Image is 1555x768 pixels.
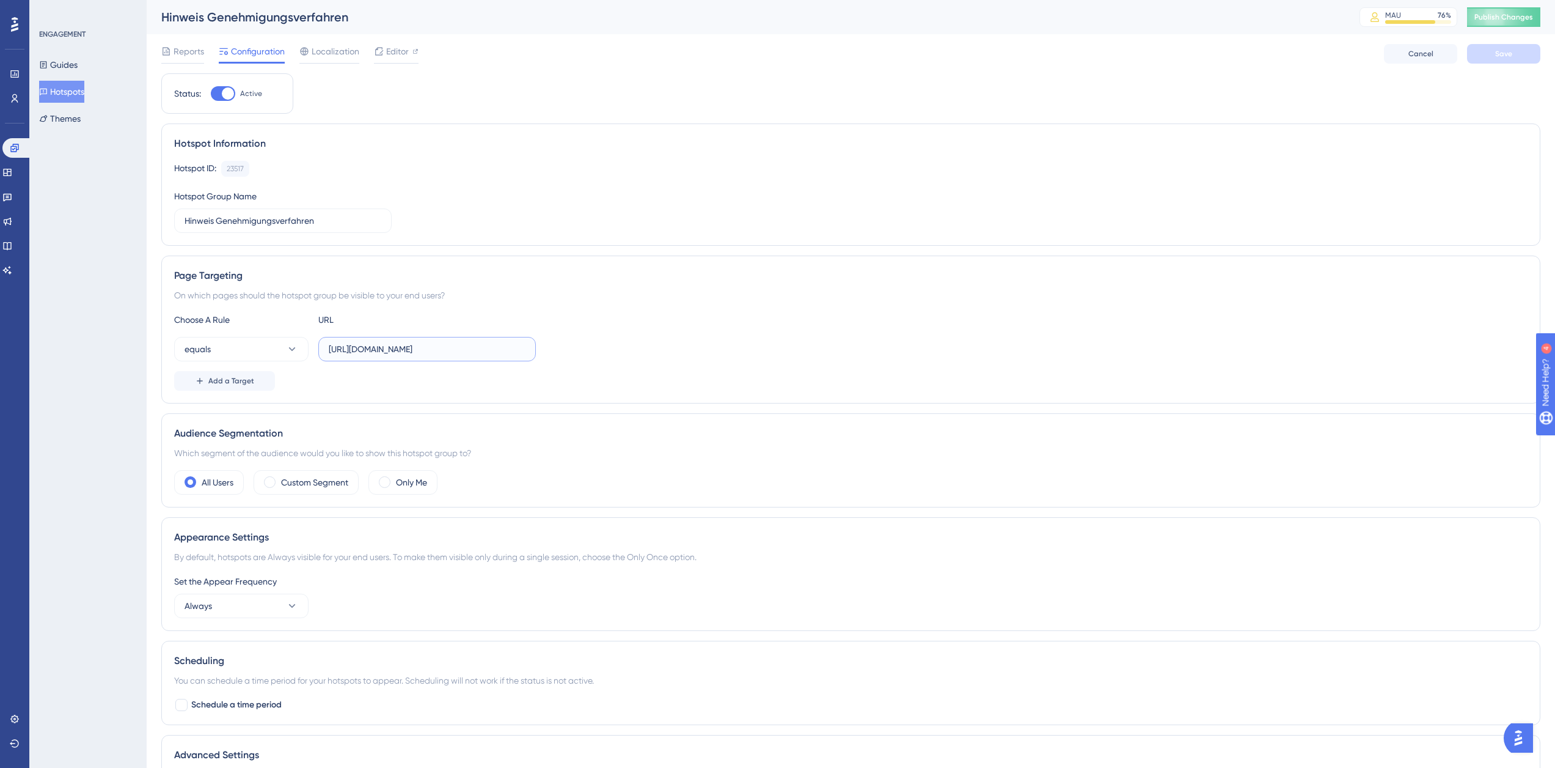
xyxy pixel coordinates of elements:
span: Always [185,599,212,613]
label: All Users [202,475,233,490]
div: Hotspot Group Name [174,189,257,204]
div: ENGAGEMENT [39,29,86,39]
span: Publish Changes [1474,12,1533,22]
div: 4 [85,6,89,16]
label: Custom Segment [281,475,348,490]
span: Configuration [231,44,285,59]
button: equals [174,337,309,361]
label: Only Me [396,475,427,490]
span: Schedule a time period [191,698,282,712]
div: Audience Segmentation [174,426,1528,441]
div: URL [318,312,453,327]
button: Always [174,594,309,618]
button: Save [1467,44,1540,64]
button: Hotspots [39,81,84,103]
input: yourwebsite.com/path [329,342,525,356]
span: Reports [174,44,204,59]
div: Choose A Rule [174,312,309,327]
div: Appearance Settings [174,530,1528,545]
div: Set the Appear Frequency [174,574,1528,589]
iframe: UserGuiding AI Assistant Launcher [1504,720,1540,756]
span: equals [185,342,211,356]
div: 76 % [1438,10,1451,20]
div: 23517 [227,164,244,174]
button: Publish Changes [1467,7,1540,27]
div: Hotspot Information [174,136,1528,151]
div: You can schedule a time period for your hotspots to appear. Scheduling will not work if the statu... [174,673,1528,688]
div: MAU [1385,10,1401,20]
span: Save [1495,49,1512,59]
div: Hinweis Genehmigungsverfahren [161,9,1329,26]
div: Scheduling [174,654,1528,668]
span: Add a Target [208,376,254,386]
div: Page Targeting [174,268,1528,283]
div: Status: [174,86,201,101]
div: Advanced Settings [174,748,1528,762]
span: Cancel [1408,49,1433,59]
div: On which pages should the hotspot group be visible to your end users? [174,288,1528,303]
input: Type your Hotspot Group Name here [185,214,381,227]
button: Add a Target [174,371,275,391]
div: By default, hotspots are Always visible for your end users. To make them visible only during a si... [174,550,1528,564]
button: Themes [39,108,81,130]
span: Editor [386,44,409,59]
button: Guides [39,54,78,76]
span: Localization [312,44,359,59]
button: Cancel [1384,44,1457,64]
span: Active [240,89,262,98]
span: Need Help? [29,3,76,18]
div: Which segment of the audience would you like to show this hotspot group to? [174,446,1528,460]
div: Hotspot ID: [174,161,216,177]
